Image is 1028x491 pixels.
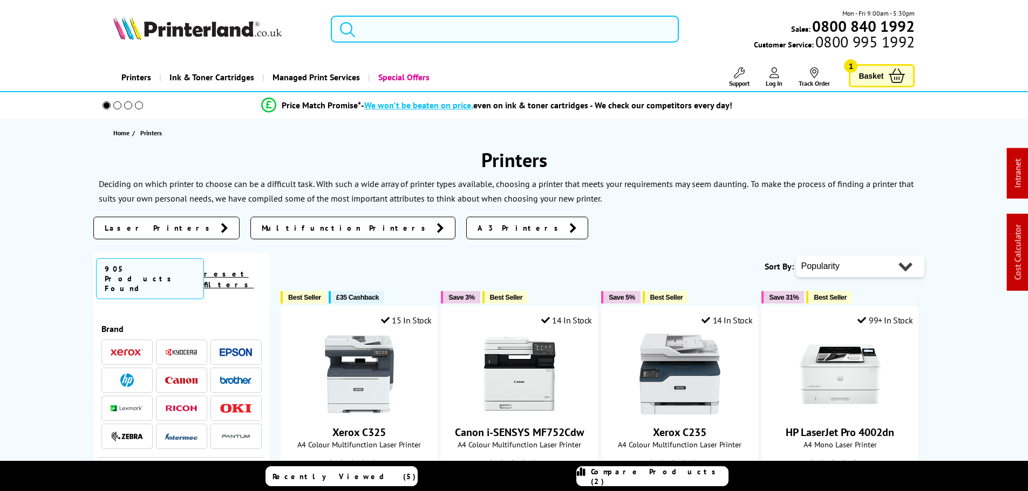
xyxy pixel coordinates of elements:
div: 14 In Stock [541,315,592,326]
a: Recently Viewed (5) [265,466,418,486]
img: Kyocera [165,348,198,356]
a: HP LaserJet Pro 4002dn [786,425,894,439]
button: Save 5% [601,291,640,303]
span: (84) [382,455,393,475]
img: HP LaserJet Pro 4002dn [800,334,881,414]
span: Log In [766,79,782,87]
span: A4 Colour Multifunction Laser Printer [607,439,752,449]
a: Compare Products (2) [576,466,729,486]
a: Xerox C235 [639,406,720,417]
a: Track Order [799,67,830,87]
img: Xerox [111,349,143,356]
span: Save 31% [769,293,799,301]
a: Ricoh [165,402,198,415]
a: Printers [113,64,159,91]
img: Xerox C325 [319,334,400,414]
span: £35 Cashback [336,293,379,301]
h1: Printers [93,147,935,172]
button: Best Seller [806,291,852,303]
button: £35 Cashback [329,291,384,303]
img: Canon [165,377,198,384]
a: HP [111,374,143,387]
img: Lexmark [111,405,143,412]
span: Best Seller [288,293,321,301]
a: Epson [220,345,252,359]
a: Multifunction Printers [250,217,455,239]
button: Best Seller [643,291,689,303]
span: Printers [140,129,162,137]
span: Mon - Fri 9:00am - 5:30pm [842,8,915,18]
a: Intermec [165,430,198,443]
span: 1 [844,59,857,73]
div: - even on ink & toner cartridges - We check our competitors every day! [361,100,732,110]
span: (31) [863,455,874,475]
span: 0800 995 1992 [814,37,915,47]
div: 14 In Stock [702,315,752,326]
a: Lexmark [111,402,143,415]
img: Pantum [220,430,252,443]
span: (38) [542,455,553,475]
a: Canon i-SENSYS MF752Cdw [455,425,584,439]
img: Xerox C235 [639,334,720,414]
span: Save 5% [609,293,635,301]
a: 0800 840 1992 [811,21,915,31]
span: A4 Mono Laser Printer [767,439,913,449]
div: 15 In Stock [381,315,432,326]
span: A3 Printers [478,223,564,233]
span: Compare Products (2) [591,467,728,486]
img: HP [120,374,134,387]
a: Canon i-SENSYS MF752Cdw [479,406,560,417]
a: reset filters [204,269,254,289]
b: 0800 840 1992 [812,16,915,36]
a: A3 Printers [466,217,588,239]
span: Multifunction Printers [262,223,431,233]
div: Brand [101,323,262,334]
span: We won’t be beaten on price, [364,100,473,110]
span: Recently Viewed (5) [273,472,416,481]
span: A4 Colour Multifunction Laser Printer [447,439,592,449]
a: Kyocera [165,345,198,359]
button: Save 3% [441,291,480,303]
a: Xerox C325 [332,425,386,439]
button: Best Seller [482,291,528,303]
img: Epson [220,348,252,356]
img: Ricoh [165,405,198,411]
img: Brother [220,376,252,384]
button: Best Seller [281,291,326,303]
img: Printerland Logo [113,16,282,40]
a: Intranet [1012,159,1023,188]
a: Special Offers [368,64,438,91]
img: Canon i-SENSYS MF752Cdw [479,334,560,414]
img: Intermec [165,433,198,440]
img: Zebra [111,431,143,442]
span: Price Match Promise* [282,100,361,110]
a: Log In [766,67,782,87]
a: Ink & Toner Cartridges [159,64,262,91]
span: A4 Colour Multifunction Laser Printer [287,439,432,449]
a: Laser Printers [93,217,240,239]
a: Zebra [111,430,143,443]
p: Deciding on which printer to choose can be a difficult task. With such a wide array of printer ty... [99,178,748,189]
span: Save 3% [448,293,474,301]
a: Managed Print Services [262,64,368,91]
a: Xerox C325 [319,406,400,417]
span: Basket [859,68,883,83]
a: Home [113,127,132,139]
a: OKI [220,402,252,415]
span: 905 Products Found [96,258,204,299]
li: modal_Promise [88,96,907,115]
span: (56) [703,455,713,475]
span: Sales: [791,24,811,34]
a: Brother [220,374,252,387]
img: OKI [220,404,252,413]
span: Best Seller [490,293,523,301]
span: Best Seller [650,293,683,301]
a: Basket 1 [849,64,915,87]
a: Canon [165,374,198,387]
span: Ink & Toner Cartridges [169,64,254,91]
a: HP LaserJet Pro 4002dn [800,406,881,417]
a: Printerland Logo [113,16,318,42]
a: Xerox C235 [653,425,706,439]
div: 99+ In Stock [857,315,913,326]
